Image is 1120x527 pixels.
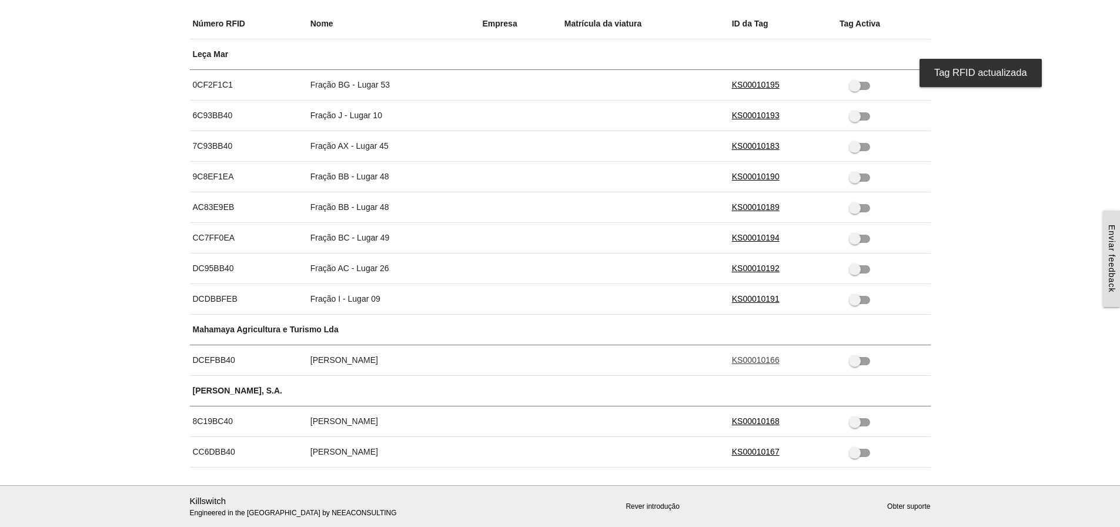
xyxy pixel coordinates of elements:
[190,345,307,375] td: DCEFBB40
[190,436,307,467] td: CC6DBB40
[307,131,480,161] td: Fração AX - Lugar 45
[190,222,307,253] td: CC7FF0EA
[190,314,931,345] td: Mahamaya Agricultura e Turismo Lda
[307,100,480,131] td: Fração J - Lugar 10
[732,416,780,426] a: KS00010168
[732,111,780,120] a: KS00010193
[307,436,480,467] td: [PERSON_NAME]
[732,355,780,365] a: KS00010166
[729,9,837,39] th: ID da Tag
[190,406,307,436] td: 8C19BC40
[190,100,307,131] td: 6C93BB40
[732,263,780,273] a: KS00010192
[190,39,931,69] td: Leça Mar
[190,495,429,519] p: Engineered in the [GEOGRAPHIC_DATA] by NEEACONSULTING
[1103,211,1120,306] a: Enviar feedback
[307,283,480,314] td: Fração I - Lugar 09
[190,69,307,100] td: 0CF2F1C1
[307,69,480,100] td: Fração BG - Lugar 53
[732,172,780,181] a: KS00010190
[732,80,780,89] a: KS00010195
[887,502,930,511] a: Obter suporte
[307,406,480,436] td: [PERSON_NAME]
[190,192,307,222] td: AC83E9EB
[307,9,480,39] th: Nome
[732,202,780,212] a: KS00010189
[190,253,307,283] td: DC95BB40
[190,496,226,506] a: Killswitch
[307,222,480,253] td: Fração BC - Lugar 49
[920,59,1042,87] div: Tag RFID actualizada
[190,9,307,39] th: Número RFID
[837,9,931,39] th: Tag Activa
[626,502,679,511] a: Rever introdução
[732,233,780,242] a: KS00010194
[480,9,561,39] th: Empresa
[190,375,931,406] td: [PERSON_NAME], S.A.
[307,192,480,222] td: Fração BB - Lugar 48
[732,141,780,151] a: KS00010183
[732,294,780,303] a: KS00010191
[190,283,307,314] td: DCDBBFEB
[561,9,729,39] th: Matrícula da viatura
[190,161,307,192] td: 9C8EF1EA
[307,161,480,192] td: Fração BB - Lugar 48
[307,345,480,375] td: [PERSON_NAME]
[307,253,480,283] td: Fração AC - Lugar 26
[732,447,780,456] a: KS00010167
[190,131,307,161] td: 7C93BB40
